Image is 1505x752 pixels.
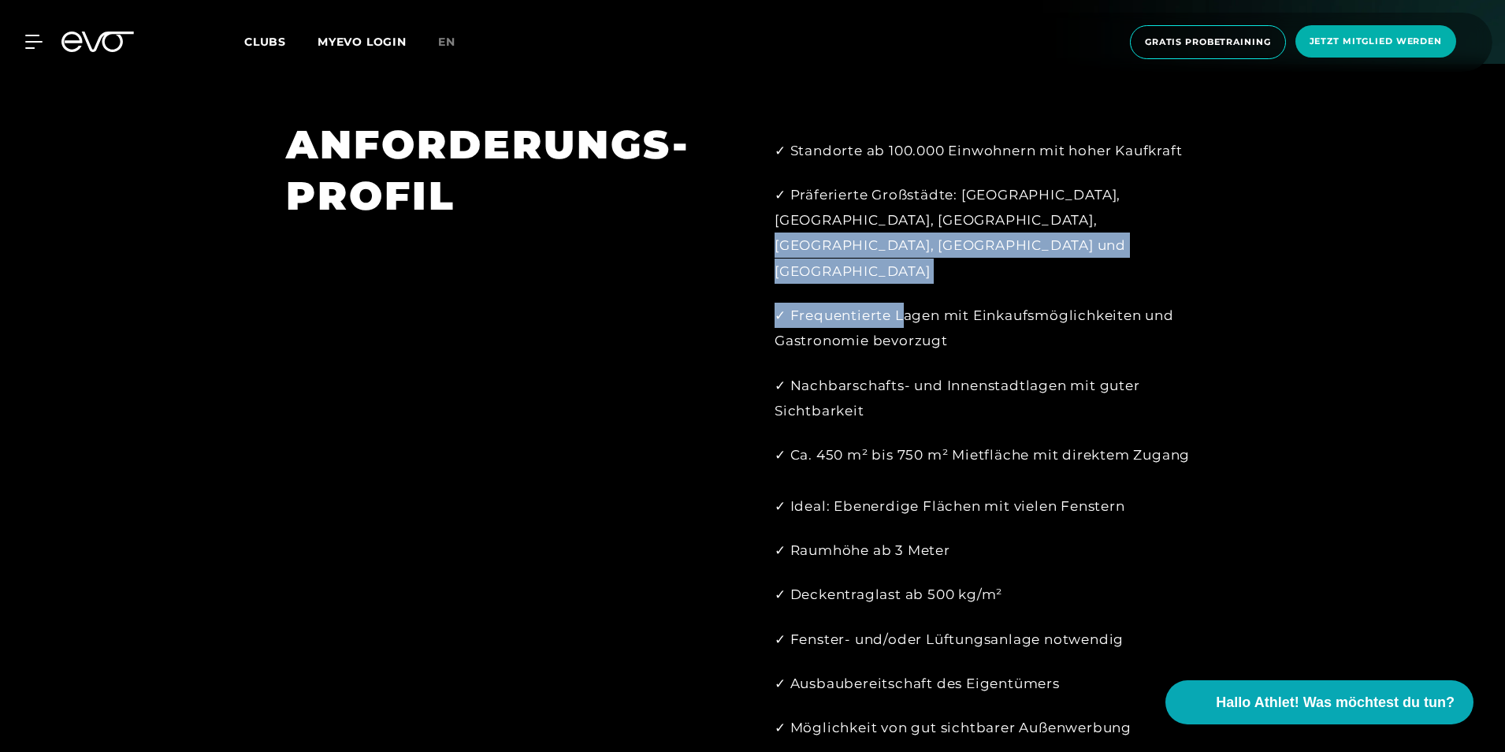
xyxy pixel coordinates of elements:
div: ✓ Raumhöhe ab 3 Meter [775,538,1219,563]
span: Clubs [244,35,286,49]
div: ✓ Ca. 450 m² bis 750 m² Mietfläche mit direktem Zugang ✓ Ideal: Ebenerdige Flächen mit vielen Fen... [775,442,1219,519]
div: ✓ Nachbarschafts- und Innenstadtlagen mit guter Sichtbarkeit [775,373,1219,424]
button: Hallo Athlet! Was möchtest du tun? [1165,680,1473,724]
a: en [438,33,474,51]
div: ✓ Frequentierte Lagen mit Einkaufsmöglichkeiten und Gastronomie bevorzugt [775,303,1219,354]
span: Jetzt Mitglied werden [1310,35,1442,48]
span: Gratis Probetraining [1145,35,1271,49]
div: ✓ Präferierte Großstädte: [GEOGRAPHIC_DATA], [GEOGRAPHIC_DATA], [GEOGRAPHIC_DATA], [GEOGRAPHIC_DA... [775,182,1219,284]
a: MYEVO LOGIN [318,35,407,49]
span: en [438,35,455,49]
a: Gratis Probetraining [1125,25,1291,59]
h1: ANFORDERUNGS- PROFIL [286,119,730,222]
span: Hallo Athlet! Was möchtest du tun? [1216,692,1455,713]
div: ✓ Fenster- und/oder Lüftungsanlage notwendig [775,627,1219,652]
div: ✓ Standorte ab 100.000 Einwohnern mit hoher Kaufkraft [775,138,1219,163]
a: Clubs [244,34,318,49]
div: ✓ Ausbaubereitschaft des Eigentümers [775,671,1219,696]
div: ✓ Deckentraglast ab 500 kg/m² [775,582,1219,607]
a: Jetzt Mitglied werden [1291,25,1461,59]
